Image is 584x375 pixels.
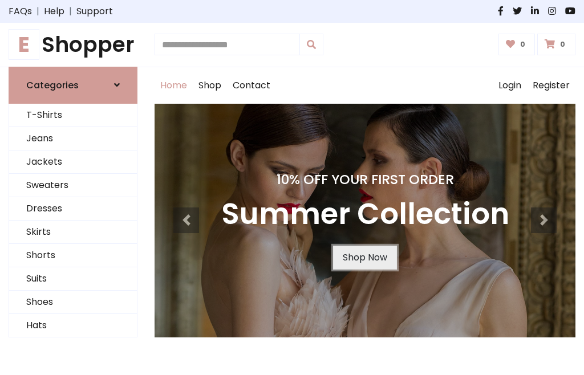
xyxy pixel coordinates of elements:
a: Support [76,5,113,18]
span: 0 [557,39,568,50]
a: Contact [227,67,276,104]
span: E [9,29,39,60]
a: FAQs [9,5,32,18]
a: Shop [193,67,227,104]
a: Skirts [9,221,137,244]
a: Help [44,5,64,18]
a: T-Shirts [9,104,137,127]
a: Hats [9,314,137,337]
a: 0 [537,34,575,55]
span: | [32,5,44,18]
h3: Summer Collection [221,197,509,232]
h6: Categories [26,80,79,91]
a: Shoes [9,291,137,314]
a: Register [527,67,575,104]
a: Sweaters [9,174,137,197]
a: 0 [498,34,536,55]
h1: Shopper [9,32,137,58]
a: EShopper [9,32,137,58]
a: Dresses [9,197,137,221]
a: Suits [9,267,137,291]
a: Login [493,67,527,104]
a: Categories [9,67,137,104]
a: Jeans [9,127,137,150]
a: Jackets [9,150,137,174]
a: Home [155,67,193,104]
a: Shorts [9,244,137,267]
h4: 10% Off Your First Order [221,172,509,187]
span: 0 [517,39,528,50]
span: | [64,5,76,18]
a: Shop Now [333,246,397,270]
